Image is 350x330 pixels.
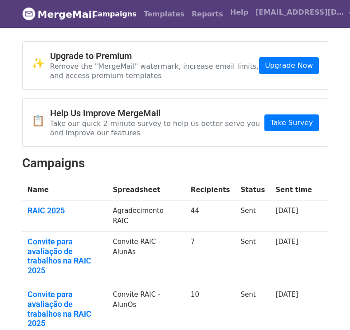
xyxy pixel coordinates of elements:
a: Convite para avaliação de trabalhos na RAIC 2025 [28,237,102,275]
a: Reports [188,5,227,23]
th: Sent time [270,180,317,200]
h4: Upgrade to Premium [50,51,260,61]
td: Sent [235,232,270,284]
a: [DATE] [275,291,298,299]
a: Convite para avaliação de trabalhos na RAIC 2025 [28,290,102,328]
span: 📋 [31,114,50,127]
a: Templates [140,5,188,23]
td: Agradecimento RAIC [107,200,185,232]
td: 7 [185,232,236,284]
a: Help [227,4,252,21]
p: Remove the "MergeMail" watermark, increase email limits, and access premium templates [50,62,260,80]
a: MergeMail [22,5,82,24]
th: Status [235,180,270,200]
h4: Help Us Improve MergeMail [50,108,265,118]
span: [EMAIL_ADDRESS][DOMAIN_NAME] [256,7,344,18]
th: Spreadsheet [107,180,185,200]
a: [DATE] [275,238,298,246]
td: Sent [235,200,270,232]
th: Name [22,180,108,200]
span: ✨ [31,57,50,70]
p: Take our quick 2-minute survey to help us better serve you and improve our features [50,119,265,137]
h2: Campaigns [22,156,328,171]
a: [DATE] [275,207,298,215]
td: Convite RAIC - AlunAs [107,232,185,284]
a: RAIC 2025 [28,206,102,216]
a: Upgrade Now [259,57,319,74]
a: Campaigns [89,5,140,23]
td: 44 [185,200,236,232]
a: Take Survey [264,114,319,131]
th: Recipients [185,180,236,200]
img: MergeMail logo [22,7,35,20]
